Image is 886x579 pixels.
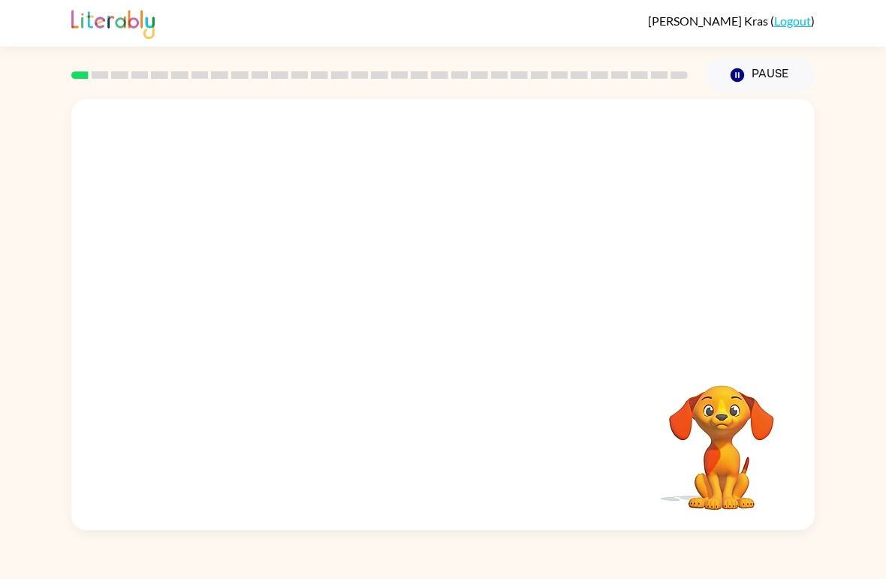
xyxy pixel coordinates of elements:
video: Your browser must support playing .mp4 files to use Literably. Please try using another browser. [646,362,797,512]
a: Logout [774,14,811,28]
img: Literably [71,6,155,39]
div: ( ) [648,14,815,28]
span: [PERSON_NAME] Kras [648,14,770,28]
button: Pause [706,58,815,92]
